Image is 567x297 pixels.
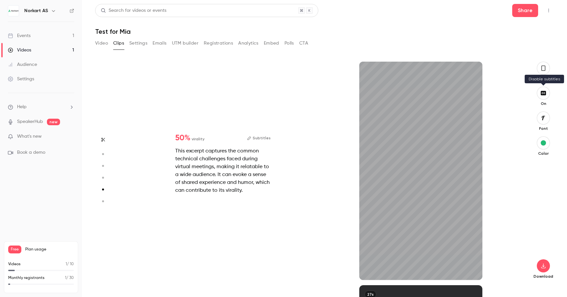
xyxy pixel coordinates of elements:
[8,76,34,82] div: Settings
[8,275,45,281] p: Monthly registrants
[533,126,554,131] p: Font
[172,38,199,49] button: UTM builder
[17,118,43,125] a: SpeakerHub
[95,38,108,49] button: Video
[238,38,259,49] button: Analytics
[8,32,31,39] div: Events
[8,61,37,68] div: Audience
[129,38,147,49] button: Settings
[533,76,554,81] p: Portrait
[66,262,67,266] span: 1
[533,101,554,106] p: On
[8,246,21,253] span: Free
[17,133,42,140] span: What's new
[8,261,21,267] p: Videos
[66,261,74,267] p: / 10
[8,47,31,53] div: Videos
[512,4,538,17] button: Share
[153,38,166,49] button: Emails
[543,5,554,16] button: Top Bar Actions
[299,38,308,49] button: CTA
[17,149,45,156] span: Book a demo
[175,134,190,142] span: 50 %
[247,134,271,142] button: Subtitles
[175,147,271,194] div: This excerpt captures the common technical challenges faced during virtual meetings, making it re...
[101,7,166,14] div: Search for videos or events
[204,38,233,49] button: Registrations
[113,38,124,49] button: Clips
[8,104,74,110] li: help-dropdown-opener
[533,274,554,279] p: Download
[284,38,294,49] button: Polls
[24,8,48,14] h6: Norkart AS
[65,276,66,280] span: 1
[95,28,554,35] h1: Test for Mia
[192,136,204,142] span: virality
[264,38,279,49] button: Embed
[25,247,74,252] span: Plan usage
[47,119,60,125] span: new
[17,104,27,110] span: Help
[8,6,19,16] img: Norkart AS
[533,151,554,156] p: Color
[65,275,74,281] p: / 30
